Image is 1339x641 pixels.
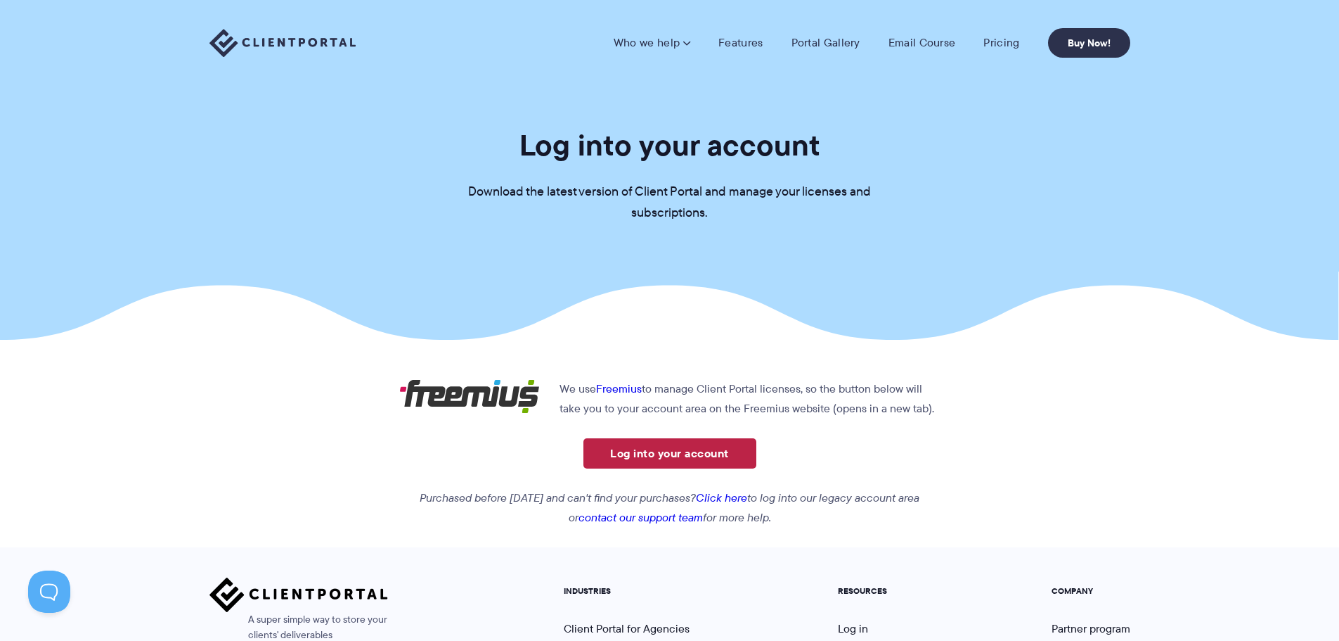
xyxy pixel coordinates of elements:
p: Download the latest version of Client Portal and manage your licenses and subscriptions. [459,182,881,224]
a: Portal Gallery [791,36,860,50]
h1: Log into your account [519,127,820,164]
a: Features [718,36,763,50]
a: Partner program [1052,621,1130,637]
a: contact our support team [578,509,703,526]
a: Buy Now! [1048,28,1130,58]
p: We use to manage Client Portal licenses, so the button below will take you to your account area o... [399,379,940,419]
a: Pricing [983,36,1019,50]
iframe: Toggle Customer Support [28,571,70,613]
a: Email Course [888,36,956,50]
h5: COMPANY [1052,586,1130,596]
a: Freemius [596,381,642,397]
a: Who we help [614,36,690,50]
a: Client Portal for Agencies [564,621,690,637]
img: Freemius logo [399,379,540,414]
a: Log in [838,621,868,637]
h5: RESOURCES [838,586,919,596]
a: Click here [696,490,747,506]
a: Log into your account [583,438,756,469]
h5: INDUSTRIES [564,586,706,596]
em: Purchased before [DATE] and can't find your purchases? to log into our legacy account area or for... [420,490,919,526]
